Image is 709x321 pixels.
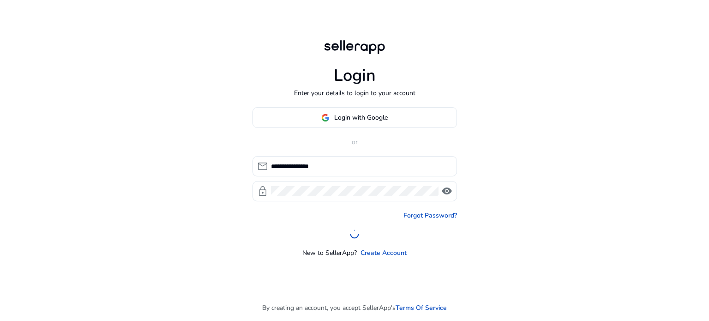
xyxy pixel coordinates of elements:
[294,88,415,98] p: Enter your details to login to your account
[361,248,407,258] a: Create Account
[334,113,388,122] span: Login with Google
[302,248,357,258] p: New to SellerApp?
[257,186,268,197] span: lock
[441,186,452,197] span: visibility
[252,107,457,128] button: Login with Google
[321,114,330,122] img: google-logo.svg
[252,137,457,147] p: or
[396,303,447,313] a: Terms Of Service
[334,66,376,85] h1: Login
[257,161,268,172] span: mail
[403,211,457,220] a: Forgot Password?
